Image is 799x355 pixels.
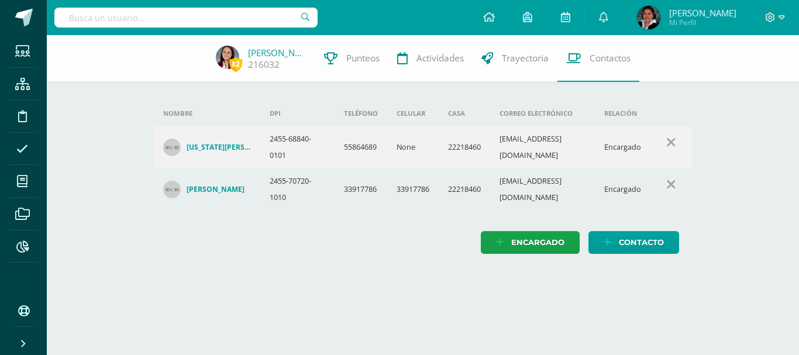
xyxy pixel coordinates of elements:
[187,185,244,194] h4: [PERSON_NAME]
[163,181,251,198] a: [PERSON_NAME]
[387,101,439,126] th: Celular
[557,35,639,82] a: Contactos
[595,126,650,168] td: Encargado
[588,231,679,254] a: Contacto
[315,35,388,82] a: Punteos
[490,101,595,126] th: Correo electrónico
[154,101,260,126] th: Nombre
[248,58,280,71] a: 216032
[54,8,318,27] input: Busca un usuario...
[439,101,490,126] th: Casa
[163,139,181,156] img: 30x30
[473,35,557,82] a: Trayectoria
[387,168,439,211] td: 33917786
[335,168,387,211] td: 33917786
[595,168,650,211] td: Encargado
[260,101,335,126] th: DPI
[187,143,251,152] h4: [US_STATE][PERSON_NAME]
[637,6,660,29] img: c5e15b6d1c97cfcc5e091a47d8fce03b.png
[163,181,181,198] img: 30x30
[481,231,580,254] a: Encargado
[335,101,387,126] th: Teléfono
[595,101,650,126] th: Relación
[439,126,490,168] td: 22218460
[335,126,387,168] td: 55864689
[248,47,306,58] a: [PERSON_NAME]
[502,52,549,64] span: Trayectoria
[229,57,242,71] span: 82
[490,168,595,211] td: [EMAIL_ADDRESS][DOMAIN_NAME]
[439,168,490,211] td: 22218460
[163,139,251,156] a: [US_STATE][PERSON_NAME]
[260,168,335,211] td: 2455-70720-1010
[669,7,736,19] span: [PERSON_NAME]
[216,46,239,69] img: c42e844f0d72ed1ea4fb8975a5518494.png
[511,232,564,253] span: Encargado
[388,35,473,82] a: Actividades
[346,52,380,64] span: Punteos
[669,18,736,27] span: Mi Perfil
[490,126,595,168] td: [EMAIL_ADDRESS][DOMAIN_NAME]
[590,52,631,64] span: Contactos
[387,126,439,168] td: None
[416,52,464,64] span: Actividades
[260,126,335,168] td: 2455-68840-0101
[619,232,664,253] span: Contacto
